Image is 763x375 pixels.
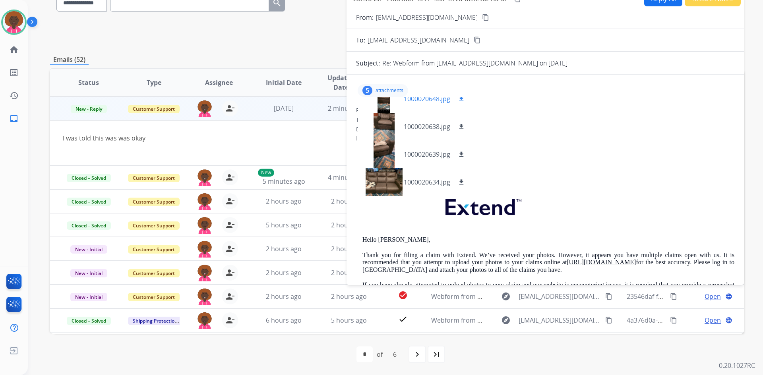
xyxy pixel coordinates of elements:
mat-icon: content_copy [474,37,481,44]
p: 1000020638.jpg [404,122,450,131]
span: Customer Support [128,105,180,113]
mat-icon: language [725,317,732,324]
span: 2 hours ago [331,244,367,253]
p: Subject: [356,58,380,68]
mat-icon: check_circle [398,290,408,300]
span: New - Reply [71,105,107,113]
p: 1000020639.jpg [404,150,450,159]
mat-icon: language [725,293,732,300]
mat-icon: person_remove [225,268,235,277]
div: of [377,350,383,359]
span: New - Initial [70,269,107,277]
mat-icon: check [398,314,408,324]
div: 6 [387,346,403,362]
span: 5 minutes ago [263,177,305,186]
img: agent-avatar [197,312,213,329]
span: 4 minutes ago [328,173,370,182]
span: 2 hours ago [266,268,302,277]
mat-icon: content_copy [670,317,677,324]
p: Re: Webform from [EMAIL_ADDRESS][DOMAIN_NAME] on [DATE] [382,58,567,68]
p: Thank you for filing a claim with Extend. We’ve received your photos. However, it appears you hav... [362,252,734,273]
span: Type [147,78,161,87]
span: Customer Support [128,198,180,206]
span: Customer Support [128,245,180,254]
img: agent-avatar [197,265,213,281]
mat-icon: person_remove [225,104,235,113]
div: 5 [362,86,372,95]
span: [EMAIL_ADDRESS][DOMAIN_NAME] [519,315,600,325]
span: Closed – Solved [67,221,111,230]
span: Customer Support [128,293,180,301]
span: Shipping Protection [128,317,182,325]
span: 2 hours ago [331,268,367,277]
span: Updated Date [323,73,359,92]
mat-icon: history [9,91,19,100]
mat-icon: list_alt [9,68,19,77]
span: [DATE] [274,104,294,113]
span: Customer Support [128,269,180,277]
p: If you have already attempted to upload photos to your claim and our website is encountering issu... [362,281,734,303]
div: From: [356,106,734,114]
p: 1000020634.jpg [404,177,450,187]
span: New - Initial [70,293,107,301]
mat-icon: explore [501,315,511,325]
img: agent-avatar [197,169,213,186]
img: agent-avatar [197,217,213,234]
mat-icon: last_page [432,350,441,359]
mat-icon: home [9,45,19,54]
mat-icon: content_copy [605,293,612,300]
span: Assignee [205,78,233,87]
span: 2 hours ago [266,292,302,301]
span: 2 hours ago [266,244,302,253]
mat-icon: download [458,123,465,130]
span: 2 hours ago [331,197,367,206]
mat-icon: content_copy [670,293,677,300]
span: 2 hours ago [266,197,302,206]
a: [URL][DOMAIN_NAME] [567,259,636,265]
img: agent-avatar [197,193,213,210]
p: 0.20.1027RC [719,361,755,370]
img: agent-avatar [197,288,213,305]
span: 23546daf-f1a7-444b-ad9b-e24a5691dcdf [627,292,746,301]
p: New [258,169,274,177]
span: Open [705,315,721,325]
span: 6 hours ago [266,316,302,325]
span: New - Initial [70,245,107,254]
span: 2 hours ago [331,292,367,301]
span: Webform from [EMAIL_ADDRESS][DOMAIN_NAME] on [DATE] [431,316,611,325]
p: attachments [376,87,403,94]
span: Initial Date [266,78,302,87]
span: Closed – Solved [67,317,111,325]
span: [EMAIL_ADDRESS][DOMAIN_NAME] [519,292,600,301]
span: Webform from [EMAIL_ADDRESS][DOMAIN_NAME] on [DATE] [431,292,611,301]
mat-icon: person_remove [225,196,235,206]
mat-icon: download [458,151,465,158]
div: Date: [356,125,734,133]
img: avatar [3,11,25,33]
span: 5 hours ago [331,316,367,325]
p: [EMAIL_ADDRESS][DOMAIN_NAME] [376,13,478,22]
p: From: [356,13,374,22]
span: 5 hours ago [266,221,302,229]
span: Closed – Solved [67,174,111,182]
mat-icon: inbox [9,114,19,123]
mat-icon: navigate_next [412,350,422,359]
p: 1000020648.jpg [404,94,450,104]
mat-icon: content_copy [605,317,612,324]
mat-icon: download [458,95,465,102]
img: agent-avatar [197,241,213,258]
mat-icon: person_remove [225,315,235,325]
span: 4a376d0a-d20a-4945-94a3-6ccc7033fa97 [627,316,747,325]
div: To: [356,116,734,124]
mat-icon: person_remove [225,173,235,182]
mat-icon: person_remove [225,244,235,254]
div: Date: [362,178,734,186]
mat-icon: explore [501,292,511,301]
mat-icon: person_remove [225,292,235,301]
img: agent-avatar [197,100,213,117]
span: 2 hours ago [331,221,367,229]
img: extend.png [436,190,529,221]
span: 2 minutes ago [328,104,370,113]
mat-icon: content_copy [482,14,489,21]
p: To: [356,35,365,45]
